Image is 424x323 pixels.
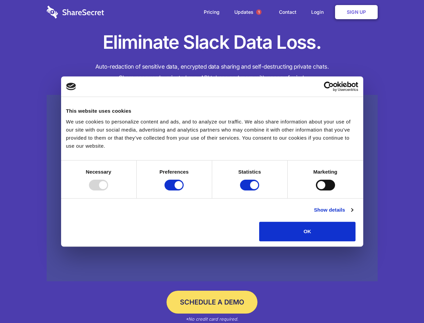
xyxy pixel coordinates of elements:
strong: Marketing [313,169,337,175]
strong: Necessary [86,169,111,175]
h1: Eliminate Slack Data Loss. [47,30,378,55]
a: Contact [272,2,303,23]
a: Usercentrics Cookiebot - opens in a new window [299,81,358,92]
a: Login [304,2,334,23]
a: Wistia video thumbnail [47,95,378,282]
a: Pricing [197,2,226,23]
strong: Statistics [238,169,261,175]
div: This website uses cookies [66,107,358,115]
em: *No credit card required. [186,316,238,322]
a: Schedule a Demo [167,291,257,314]
div: We use cookies to personalize content and ads, and to analyze our traffic. We also share informat... [66,118,358,150]
strong: Preferences [159,169,189,175]
a: Sign Up [335,5,378,19]
a: Show details [314,206,353,214]
button: OK [259,222,356,241]
h4: Auto-redaction of sensitive data, encrypted data sharing and self-destructing private chats. Shar... [47,61,378,83]
img: logo [66,83,76,90]
span: 1 [256,9,262,15]
img: logo-wordmark-white-trans-d4663122ce5f474addd5e946df7df03e33cb6a1c49d2221995e7729f52c070b2.svg [47,6,104,19]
